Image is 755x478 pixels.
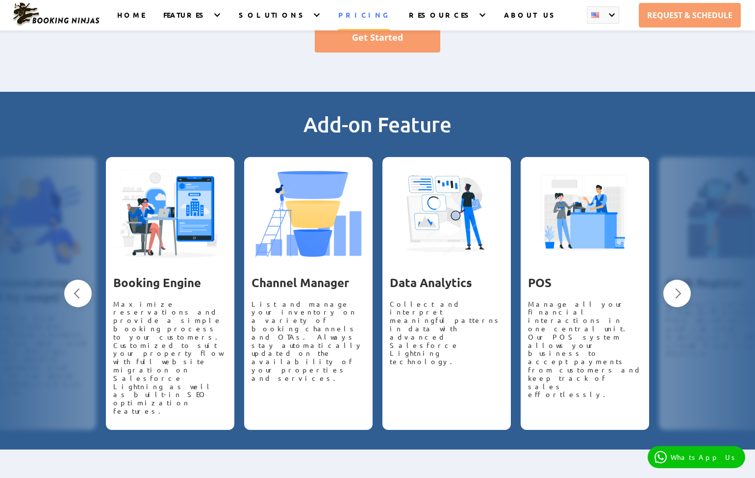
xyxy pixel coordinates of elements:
[671,453,738,461] p: WhatsApp Us
[528,276,642,290] h3: POS
[528,300,642,399] p: Manage all your financial interactions in one central unit. Our POS system allows your business t...
[663,280,691,307] button: Next
[239,10,307,30] a: SOLUTIONS
[338,10,390,30] a: PRICING
[648,446,745,468] a: WhatsApp Us
[252,157,365,271] img: pricing-addon-channel-manager.png
[252,276,365,290] h3: Channel Manager
[106,111,649,157] h2: Add-on Feature
[113,157,227,271] img: pricing-addon-be.png
[390,157,503,271] img: pricing-addon-data-analytics.png
[113,276,227,290] h3: Booking Engine
[163,10,208,30] a: FEATURES
[639,3,741,27] a: REQUEST & SCHEDULE
[390,276,503,290] h3: Data Analytics
[64,280,92,307] button: Previous
[252,300,365,382] p: List and manage your inventory on a variety of booking channels and OTAs. Always stay automatical...
[113,300,227,415] p: Maximize reservations and provide a simple booking process to your customers. Customized to suit ...
[409,10,473,30] a: RESOURCES
[390,300,503,366] p: Collect and interpret meaningful patterns in data with advanced Salesforce Lightning technology.
[504,10,558,30] a: ABOUT US
[315,23,440,53] a: Get Started
[12,2,100,27] img: Booking Ninjas Logo
[117,10,145,30] a: HOME
[528,157,642,271] img: pricing-addon-pos.png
